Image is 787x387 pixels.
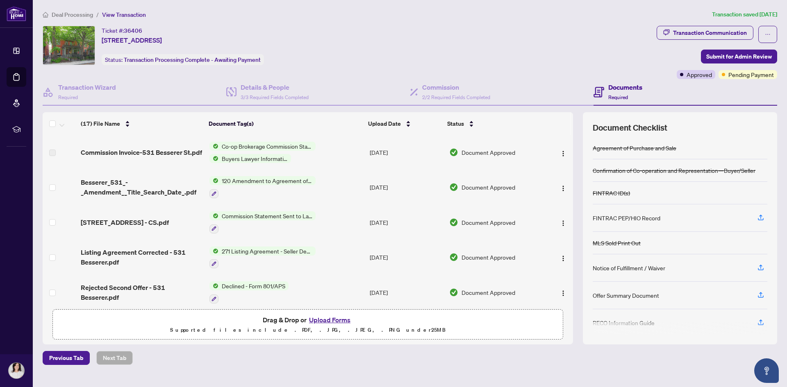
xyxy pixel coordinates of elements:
td: [DATE] [366,135,446,170]
img: Logo [560,150,566,157]
span: Document Approved [462,218,515,227]
img: Status Icon [209,281,218,290]
img: Status Icon [209,211,218,220]
span: 36406 [124,27,142,34]
img: Document Status [449,218,458,227]
button: Open asap [754,358,779,383]
button: Status IconCommission Statement Sent to Lawyer [209,211,316,233]
button: Transaction Communication [657,26,753,40]
button: Logo [557,216,570,229]
button: Previous Tab [43,351,90,365]
p: Supported files include .PDF, .JPG, .JPEG, .PNG under 25 MB [58,325,558,335]
div: FINTRAC PEP/HIO Record [593,213,660,222]
span: Declined - Form 801/APS [218,281,289,290]
div: Confirmation of Co-operation and Representation—Buyer/Seller [593,166,755,175]
div: FINTRAC ID(s) [593,188,630,197]
span: Document Approved [462,183,515,192]
div: Transaction Communication [673,26,747,39]
span: Upload Date [368,119,401,128]
img: Profile Icon [9,363,24,378]
span: Co-op Brokerage Commission Statement [218,142,316,151]
span: [STREET_ADDRESS] - CS.pdf [81,217,169,227]
div: Offer Summary Document [593,291,659,300]
button: Status Icon120 Amendment to Agreement of Purchase and Sale [209,176,316,198]
span: Submit for Admin Review [706,50,772,63]
span: Document Checklist [593,122,667,134]
span: Document Approved [462,148,515,157]
button: Logo [557,251,570,264]
img: Document Status [449,253,458,262]
img: Status Icon [209,176,218,185]
span: Drag & Drop or [263,315,353,325]
span: Besserer_531_-_Amendment__Title_Search_Date_.pdf [81,177,202,197]
td: [DATE] [366,170,446,205]
span: Deal Processing [52,11,93,18]
img: Status Icon [209,142,218,151]
img: IMG-X12166422_1.jpg [43,26,95,65]
button: Next Tab [96,351,133,365]
span: Rejected Second Offer - 531 Besserer.pdf [81,283,202,302]
span: 3/3 Required Fields Completed [241,94,309,100]
span: Pending Payment [728,70,774,79]
div: Status: [102,54,264,65]
img: Document Status [449,183,458,192]
span: home [43,12,48,18]
th: (17) File Name [77,112,205,135]
button: Logo [557,146,570,159]
img: Status Icon [209,247,218,256]
img: Logo [560,255,566,262]
img: Logo [560,220,566,226]
button: Upload Forms [307,315,353,325]
button: Status IconCo-op Brokerage Commission StatementStatus IconBuyers Lawyer Information [209,142,316,163]
h4: Commission [422,82,490,92]
div: MLS Sold Print Out [593,238,641,247]
img: Status Icon [209,154,218,163]
button: Logo [557,181,570,194]
span: Listing Agreement Corrected - 531 Besserer.pdf [81,247,202,267]
li: / [96,10,99,19]
span: [STREET_ADDRESS] [102,35,162,45]
span: Document Approved [462,288,515,297]
span: Status [447,119,464,128]
span: View Transaction [102,11,146,18]
span: Transaction Processing Complete - Awaiting Payment [124,56,261,63]
th: Status [444,112,543,135]
h4: Details & People [241,82,309,92]
h4: Transaction Wizard [58,82,116,92]
img: Document Status [449,148,458,157]
img: Document Status [449,288,458,297]
span: Drag & Drop orUpload FormsSupported files include .PDF, .JPG, .JPEG, .PNG under25MB [53,310,563,340]
img: Logo [560,290,566,296]
article: Transaction saved [DATE] [712,10,777,19]
span: Buyers Lawyer Information [218,154,291,163]
div: Agreement of Purchase and Sale [593,143,676,152]
th: Upload Date [365,112,444,135]
td: [DATE] [366,275,446,310]
button: Submit for Admin Review [701,50,777,63]
span: ellipsis [765,32,771,37]
span: Approved [687,70,712,79]
span: (17) File Name [81,119,120,128]
span: Required [58,94,78,100]
h4: Documents [608,82,642,92]
span: Required [608,94,628,100]
img: Logo [560,185,566,192]
div: Notice of Fulfillment / Waiver [593,263,665,272]
div: Ticket #: [102,26,142,35]
td: [DATE] [366,205,446,240]
button: Status Icon271 Listing Agreement - Seller Designated Representation Agreement Authority to Offer ... [209,247,316,269]
td: [DATE] [366,240,446,275]
img: logo [7,6,26,21]
span: Commission Invoice-531 Besserer St.pdf [81,147,202,157]
span: Previous Tab [49,351,83,364]
th: Document Tag(s) [205,112,365,135]
span: Document Approved [462,253,515,262]
span: 271 Listing Agreement - Seller Designated Representation Agreement Authority to Offer for Sale [218,247,316,256]
button: Logo [557,286,570,299]
div: RECO Information Guide [593,318,655,327]
button: Status IconDeclined - Form 801/APS [209,281,289,303]
span: Commission Statement Sent to Lawyer [218,211,316,220]
span: 2/2 Required Fields Completed [422,94,490,100]
span: 120 Amendment to Agreement of Purchase and Sale [218,176,316,185]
